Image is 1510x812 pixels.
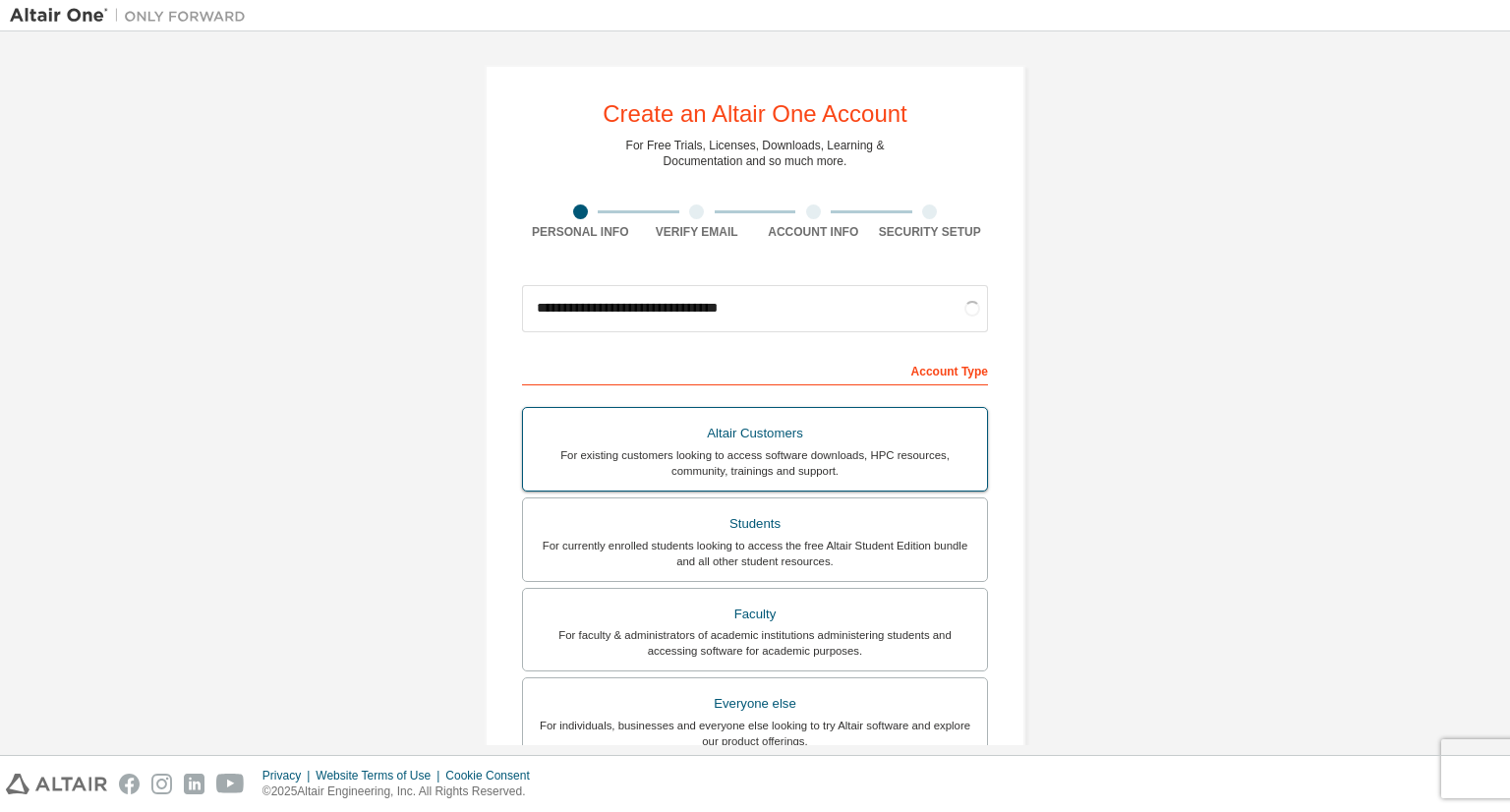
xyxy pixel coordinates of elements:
[535,601,975,628] div: Faculty
[755,224,872,240] div: Account Info
[445,768,541,783] div: Cookie Consent
[522,224,639,240] div: Personal Info
[522,354,988,385] div: Account Type
[6,774,107,794] img: altair_logo.svg
[535,538,975,569] div: For currently enrolled students looking to access the free Altair Student Edition bundle and all ...
[603,102,907,126] div: Create an Altair One Account
[184,774,204,794] img: linkedin.svg
[535,510,975,538] div: Students
[10,6,256,26] img: Altair One
[262,783,542,800] p: © 2025 Altair Engineering, Inc. All Rights Reserved.
[626,138,885,169] div: For Free Trials, Licenses, Downloads, Learning & Documentation and so much more.
[316,768,445,783] div: Website Terms of Use
[535,420,975,447] div: Altair Customers
[872,224,989,240] div: Security Setup
[151,774,172,794] img: instagram.svg
[216,774,245,794] img: youtube.svg
[535,718,975,749] div: For individuals, businesses and everyone else looking to try Altair software and explore our prod...
[535,627,975,659] div: For faculty & administrators of academic institutions administering students and accessing softwa...
[262,768,316,783] div: Privacy
[535,447,975,479] div: For existing customers looking to access software downloads, HPC resources, community, trainings ...
[639,224,756,240] div: Verify Email
[535,690,975,718] div: Everyone else
[119,774,140,794] img: facebook.svg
